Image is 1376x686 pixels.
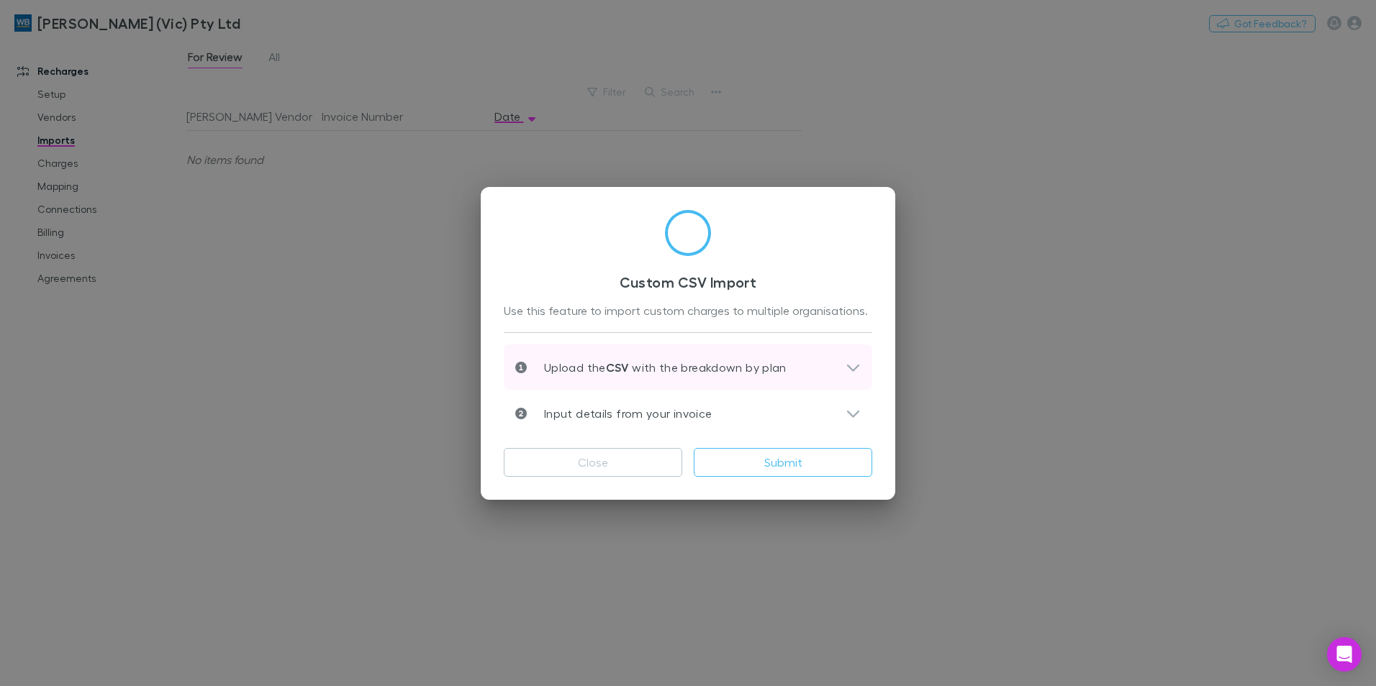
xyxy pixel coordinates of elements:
[606,360,629,375] strong: CSV
[504,273,872,291] h3: Custom CSV Import
[504,390,872,436] div: Input details from your invoice
[527,359,787,376] p: Upload the with the breakdown by plan
[694,448,872,477] button: Submit
[1327,637,1362,672] div: Open Intercom Messenger
[527,405,712,422] p: Input details from your invoice
[504,344,872,390] div: Upload theCSV with the breakdown by plan
[504,302,872,321] div: Use this feature to import custom charges to multiple organisations.
[504,448,682,477] button: Close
